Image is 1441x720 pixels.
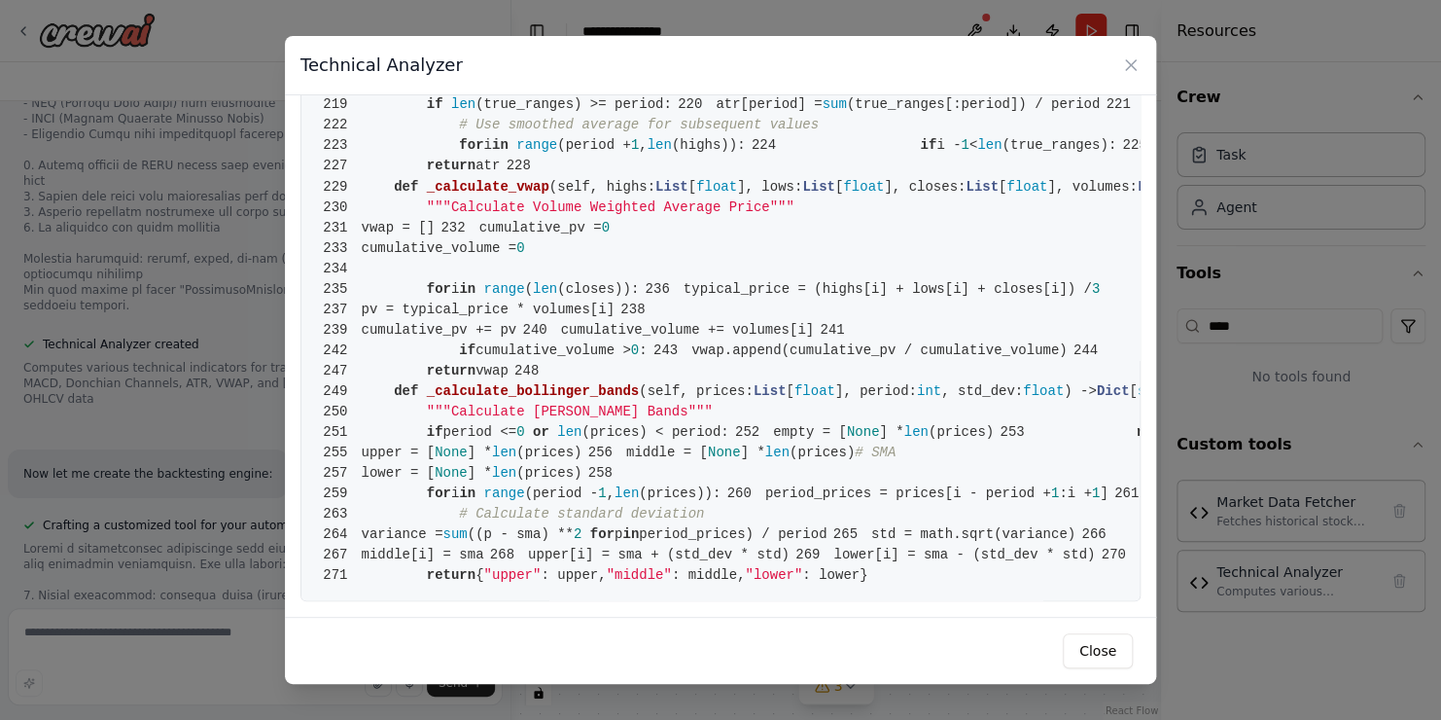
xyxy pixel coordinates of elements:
span: 266 [1075,523,1120,544]
span: [ [688,178,696,194]
span: float [1006,178,1047,194]
span: < [969,137,977,153]
span: None [435,444,468,459]
span: { [475,566,483,582]
span: range [484,485,525,500]
span: 221 [1100,94,1144,115]
span: 1 [631,137,639,153]
span: if [920,137,936,153]
span: self, highs: [557,178,655,194]
span: pv = typical_price * volumes[i] [317,301,615,316]
span: 244 [1068,340,1112,360]
span: 227 [317,156,362,176]
span: 234 [317,258,362,278]
span: p [615,525,622,541]
span: : middle, [672,566,746,582]
span: 237 [317,299,362,319]
span: , [639,137,647,153]
span: 0 [516,423,524,439]
span: atr[period] = [716,96,822,112]
span: """Calculate Volume Weighted Average Price""" [427,198,794,214]
span: ], lows: [737,178,802,194]
span: 255 [317,442,362,462]
span: 224 [745,135,790,156]
span: ( [549,178,557,194]
span: List [754,382,787,398]
span: in [492,137,509,153]
span: for [590,525,615,541]
span: 270 [1095,544,1140,564]
span: str [1138,382,1162,398]
span: 258 [581,462,626,483]
span: List [802,178,835,194]
span: 222 [317,115,362,135]
span: 261 [1108,483,1153,503]
span: range [484,280,525,296]
span: (period + [557,137,631,153]
span: lower[i] = sma - (std_dev * std) [790,546,1095,561]
span: variance = [362,525,443,541]
span: 264 [317,523,362,544]
span: if [427,423,443,439]
span: return [1136,423,1184,439]
span: lower = [ [362,464,436,480]
span: vwap [475,362,509,378]
span: in [459,485,475,500]
span: 1 [961,137,968,153]
span: 230 [317,197,362,217]
span: None [847,423,880,439]
span: vwap = [] [317,219,435,234]
span: (true_ranges) >= period: [475,96,672,112]
span: 220 [672,94,717,115]
span: or [533,423,549,439]
span: 2 [574,525,581,541]
span: 0 [516,239,524,255]
span: len [451,96,475,112]
span: return [427,566,475,582]
span: (highs)): [672,137,746,153]
span: 265 [826,523,871,544]
span: # Calculate standard deviation [459,505,704,521]
span: 231 [317,217,362,237]
span: 267 [317,544,362,564]
span: 250 [317,401,362,421]
span: in [459,280,475,296]
span: (true_ranges[:period]) / period [847,96,1100,112]
span: len [977,137,1002,153]
span: i - [936,137,961,153]
span: 238 [615,299,659,319]
span: empty = [ [773,423,847,439]
span: int [917,382,941,398]
span: 253 [994,421,1038,442]
span: (period - [525,485,599,500]
span: (prices) [790,444,855,459]
span: 256 [581,442,626,462]
span: Dict [1097,382,1130,398]
span: : upper, [541,566,606,582]
span: typical_price = (highs[i] + lows[i] + closes[i]) / [684,280,1092,296]
span: None [435,464,468,480]
span: 247 [317,360,362,380]
span: len [492,444,516,459]
span: _calculate_bollinger_bands [427,382,639,398]
span: "upper" [484,566,542,582]
span: 1 [1051,485,1059,500]
span: i [484,137,492,153]
span: 0 [602,219,610,234]
span: len [904,423,929,439]
span: (closes)): [557,280,639,296]
span: 1 [1092,485,1100,500]
span: len [492,464,516,480]
span: 271 [317,564,362,585]
span: float [1023,382,1064,398]
span: for [459,137,483,153]
span: [ [786,382,793,398]
span: List [655,178,688,194]
span: ( [639,382,647,398]
span: period_prices) / period [639,525,826,541]
span: len [648,137,672,153]
span: [ [1129,382,1137,398]
span: (prices)): [639,485,720,500]
span: # SMA [855,444,896,459]
span: 268 [484,544,529,564]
